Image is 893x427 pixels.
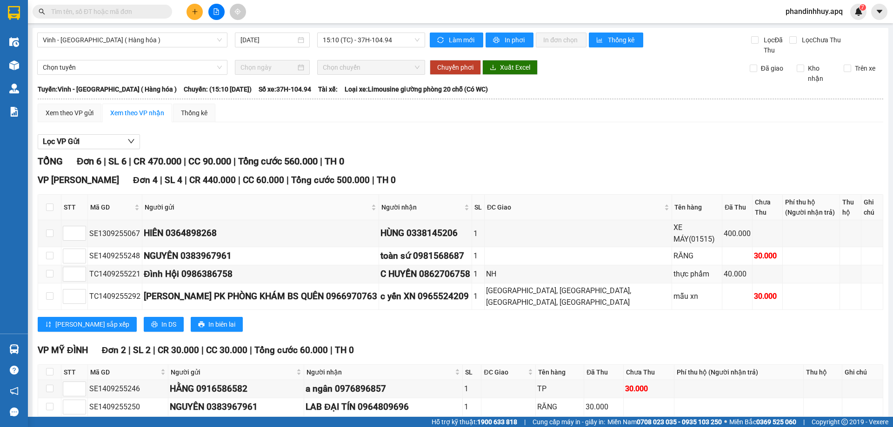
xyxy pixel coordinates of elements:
[61,195,88,220] th: STT
[381,202,462,212] span: Người nhận
[43,60,222,74] span: Chọn tuyến
[722,195,753,220] th: Đã Thu
[841,419,848,425] span: copyright
[851,63,879,73] span: Trên xe
[206,345,247,355] span: CC 30.000
[536,365,584,380] th: Tên hàng
[108,156,127,167] span: SL 6
[505,35,526,45] span: In phơi
[144,267,377,281] div: Đình Hội 0986386758
[464,401,480,413] div: 1
[537,401,582,413] div: RĂNG
[90,202,133,212] span: Mã GD
[192,8,198,15] span: plus
[330,345,333,355] span: |
[473,250,483,262] div: 1
[38,175,119,185] span: VP [PERSON_NAME]
[437,37,445,44] span: sync
[756,418,796,426] strong: 0369 525 060
[473,228,483,239] div: 1
[584,365,624,380] th: Đã Thu
[754,290,781,302] div: 30.000
[783,195,840,220] th: Phí thu hộ (Người nhận trả)
[191,317,243,332] button: printerIn biên lai
[238,156,318,167] span: Tổng cước 560.000
[43,33,222,47] span: Vinh - Hà Nội ( Hàng hóa )
[128,345,131,355] span: |
[170,400,302,414] div: NGUYÊN 0383967961
[760,35,789,55] span: Lọc Đã Thu
[8,6,20,20] img: logo-vxr
[380,249,470,263] div: toàn sứ 0981568687
[486,33,533,47] button: printerIn phơi
[153,345,155,355] span: |
[486,268,670,280] div: NH
[673,290,720,302] div: mẫu xn
[840,195,861,220] th: Thu hộ
[484,367,526,377] span: ĐC Giao
[9,37,19,47] img: warehouse-icon
[89,290,140,302] div: TC1409255292
[804,63,837,84] span: Kho nhận
[89,383,167,394] div: SE1409255246
[89,401,167,413] div: SE1409255250
[724,420,727,424] span: ⚪️
[259,84,311,94] span: Số xe: 37H-104.94
[537,383,582,394] div: TP
[9,107,19,117] img: solution-icon
[230,4,246,20] button: aim
[291,175,370,185] span: Tổng cước 500.000
[487,202,662,212] span: ĐC Giao
[170,382,302,396] div: HẰNG 0916586582
[625,383,673,394] div: 30.000
[45,321,52,328] span: sort-ascending
[306,382,461,396] div: a ngân 0976896857
[51,7,161,17] input: Tìm tên, số ĐT hoặc mã đơn
[673,250,720,262] div: RĂNG
[875,7,884,16] span: caret-down
[473,268,483,280] div: 1
[9,84,19,93] img: warehouse-icon
[165,175,182,185] span: SL 4
[754,250,781,262] div: 30.000
[133,175,158,185] span: Đơn 4
[589,33,643,47] button: bar-chartThống kê
[144,317,184,332] button: printerIn DS
[38,156,63,167] span: TỔNG
[161,319,176,329] span: In DS
[38,317,137,332] button: sort-ascending[PERSON_NAME] sắp xếp
[188,156,231,167] span: CC 90.000
[533,417,605,427] span: Cung cấp máy in - giấy in:
[804,365,842,380] th: Thu hộ
[39,8,45,15] span: search
[673,222,720,245] div: XE MÁY(01515)
[46,108,93,118] div: Xem theo VP gửi
[624,365,674,380] th: Chưa Thu
[377,175,396,185] span: TH 0
[673,268,720,280] div: thực phẩm
[187,4,203,20] button: plus
[320,156,322,167] span: |
[254,345,328,355] span: Tổng cước 60.000
[871,4,887,20] button: caret-down
[778,6,850,17] span: phandinhhuy.apq
[240,35,296,45] input: 14/09/2025
[842,365,883,380] th: Ghi chú
[88,398,168,416] td: SE1409255250
[198,321,205,328] span: printer
[757,63,787,73] span: Đã giao
[160,175,162,185] span: |
[380,267,470,281] div: C HUYỀN 0862706758
[803,417,805,427] span: |
[318,84,338,94] span: Tài xế:
[233,156,236,167] span: |
[10,407,19,416] span: message
[477,418,517,426] strong: 1900 633 818
[208,4,225,20] button: file-add
[306,400,461,414] div: LAB ĐẠI TÍN 0964809696
[77,156,101,167] span: Đơn 6
[90,367,159,377] span: Mã GD
[854,7,863,16] img: icon-new-feature
[524,417,526,427] span: |
[129,156,131,167] span: |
